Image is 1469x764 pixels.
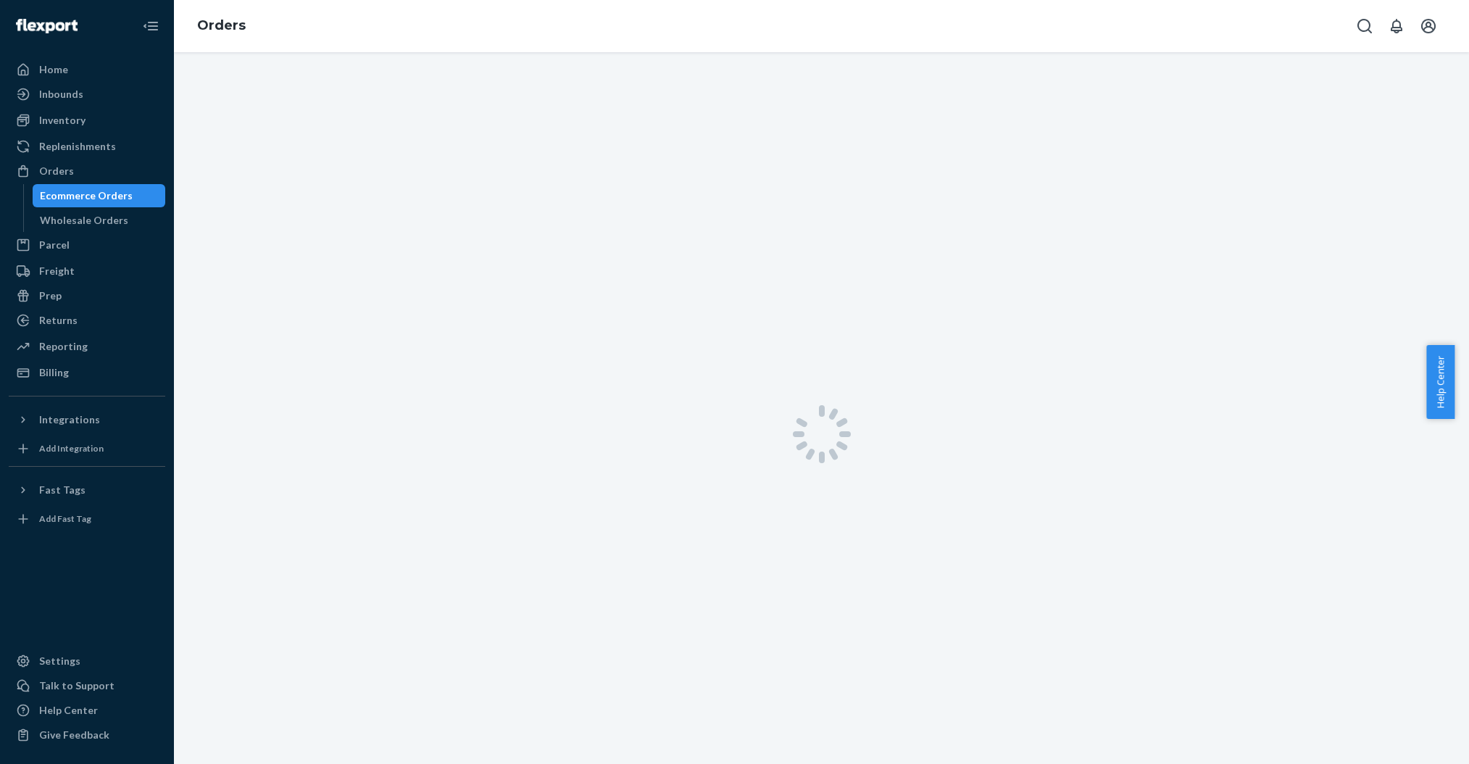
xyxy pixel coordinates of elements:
a: Reporting [9,335,165,358]
a: Settings [9,649,165,673]
a: Inventory [9,109,165,132]
a: Add Fast Tag [9,507,165,531]
button: Help Center [1426,345,1455,419]
a: Help Center [9,699,165,722]
div: Inbounds [39,87,83,101]
a: Add Integration [9,437,165,460]
button: Fast Tags [9,478,165,502]
div: Reporting [39,339,88,354]
div: Add Fast Tag [39,512,91,525]
ol: breadcrumbs [186,5,257,47]
button: Integrations [9,408,165,431]
div: Billing [39,365,69,380]
div: Replenishments [39,139,116,154]
button: Talk to Support [9,674,165,697]
a: Ecommerce Orders [33,184,166,207]
a: Orders [9,159,165,183]
button: Open Search Box [1350,12,1379,41]
div: Fast Tags [39,483,86,497]
a: Parcel [9,233,165,257]
a: Freight [9,259,165,283]
div: Home [39,62,68,77]
a: Inbounds [9,83,165,106]
button: Close Navigation [136,12,165,41]
div: Parcel [39,238,70,252]
div: Help Center [39,703,98,718]
button: Open account menu [1414,12,1443,41]
div: Ecommerce Orders [40,188,133,203]
div: Orders [39,164,74,178]
button: Give Feedback [9,723,165,747]
div: Inventory [39,113,86,128]
div: Wholesale Orders [40,213,128,228]
a: Returns [9,309,165,332]
a: Replenishments [9,135,165,158]
a: Wholesale Orders [33,209,166,232]
div: Returns [39,313,78,328]
div: Prep [39,288,62,303]
a: Prep [9,284,165,307]
div: Freight [39,264,75,278]
a: Home [9,58,165,81]
div: Integrations [39,412,100,427]
a: Orders [197,17,246,33]
a: Billing [9,361,165,384]
div: Talk to Support [39,678,115,693]
div: Add Integration [39,442,104,454]
div: Settings [39,654,80,668]
img: Flexport logo [16,19,78,33]
button: Open notifications [1382,12,1411,41]
div: Give Feedback [39,728,109,742]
